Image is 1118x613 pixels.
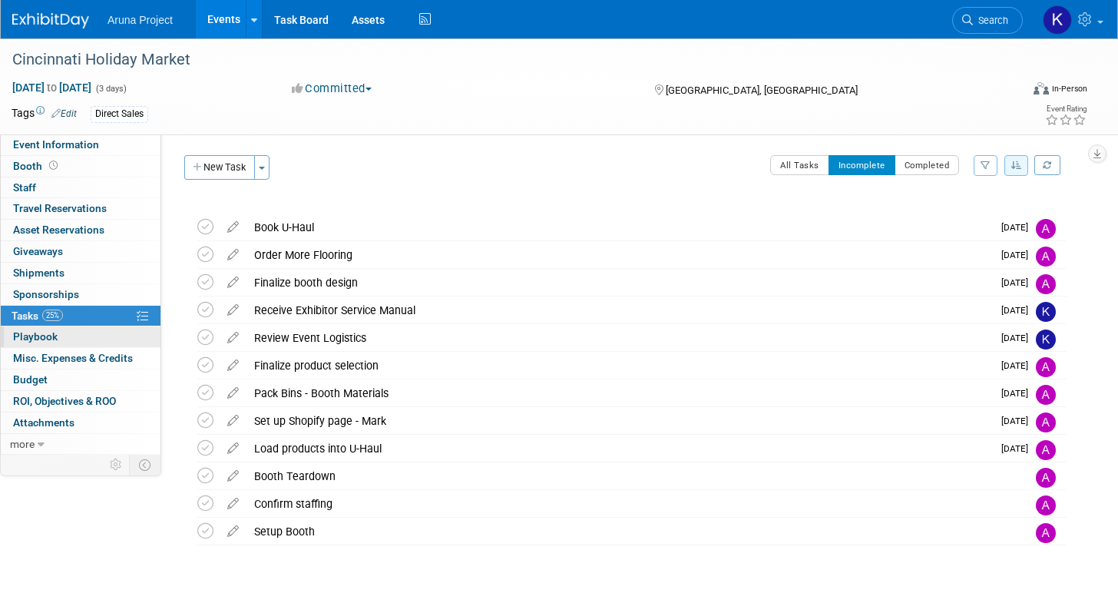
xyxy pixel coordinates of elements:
img: Kristal Miller [1036,330,1056,350]
img: April Berg [1036,274,1056,294]
div: Event Rating [1045,105,1087,113]
span: Aruna Project [107,14,173,26]
div: Finalize product selection [246,353,992,379]
span: Tasks [12,310,63,322]
div: Setup Booth [246,519,1005,545]
div: Book U-Haul [246,214,992,240]
a: edit [220,469,246,483]
a: edit [220,220,246,234]
div: Event Format [928,80,1088,103]
span: [DATE] [1001,443,1036,454]
a: Refresh [1034,155,1060,175]
span: Booth not reserved yet [46,160,61,171]
span: Travel Reservations [13,202,107,214]
div: Cincinnati Holiday Market [7,46,996,74]
a: Tasks25% [1,306,160,326]
td: Toggle Event Tabs [130,455,161,475]
button: All Tasks [770,155,829,175]
span: 25% [42,310,63,321]
span: Misc. Expenses & Credits [13,352,133,364]
img: April Berg [1036,385,1056,405]
a: Budget [1,369,160,390]
img: April Berg [1036,495,1056,515]
span: Sponsorships [13,288,79,300]
span: [DATE] [1001,305,1036,316]
span: Shipments [13,267,64,279]
span: ROI, Objectives & ROO [13,395,116,407]
div: Order More Flooring [246,242,992,268]
a: Asset Reservations [1,220,160,240]
img: Kristal Miller [1036,302,1056,322]
span: Attachments [13,416,74,429]
a: edit [220,248,246,262]
div: Confirm staffing [246,491,1005,517]
img: April Berg [1036,357,1056,377]
a: Sponsorships [1,284,160,305]
a: Search [952,7,1023,34]
span: [DATE] [DATE] [12,81,92,94]
img: Kristal Miller [1043,5,1072,35]
span: Staff [13,181,36,194]
div: Direct Sales [91,106,148,122]
a: edit [220,497,246,511]
div: Review Event Logistics [246,325,992,351]
button: Committed [286,81,378,97]
button: Incomplete [829,155,895,175]
img: April Berg [1036,468,1056,488]
a: Travel Reservations [1,198,160,219]
span: Event Information [13,138,99,151]
a: Shipments [1,263,160,283]
a: edit [220,303,246,317]
span: more [10,438,35,450]
span: [GEOGRAPHIC_DATA], [GEOGRAPHIC_DATA] [666,84,858,96]
div: Booth Teardown [246,463,1005,489]
a: ROI, Objectives & ROO [1,391,160,412]
td: Personalize Event Tab Strip [103,455,130,475]
img: Format-Inperson.png [1034,82,1049,94]
div: Finalize booth design [246,270,992,296]
button: New Task [184,155,255,180]
span: [DATE] [1001,416,1036,426]
a: Giveaways [1,241,160,262]
a: Edit [51,108,77,119]
td: Tags [12,105,77,123]
img: April Berg [1036,440,1056,460]
span: [DATE] [1001,388,1036,399]
span: Playbook [13,330,58,343]
span: Budget [13,373,48,386]
div: Set up Shopify page - Mark [246,408,992,434]
a: edit [220,359,246,373]
span: [DATE] [1001,250,1036,260]
span: [DATE] [1001,360,1036,371]
a: Event Information [1,134,160,155]
div: Load products into U-Haul [246,436,992,462]
a: edit [220,442,246,456]
a: edit [220,331,246,345]
a: Staff [1,177,160,198]
a: Booth [1,156,160,177]
span: (3 days) [94,84,127,94]
a: edit [220,414,246,428]
span: Booth [13,160,61,172]
a: Misc. Expenses & Credits [1,348,160,369]
img: April Berg [1036,219,1056,239]
a: edit [220,525,246,538]
a: edit [220,276,246,290]
span: to [45,81,59,94]
img: April Berg [1036,413,1056,432]
img: April Berg [1036,523,1056,543]
div: In-Person [1051,83,1087,94]
a: Attachments [1,413,160,433]
span: [DATE] [1001,222,1036,233]
img: April Berg [1036,247,1056,267]
span: Giveaways [13,245,63,257]
button: Completed [895,155,960,175]
span: Asset Reservations [13,224,104,236]
a: edit [220,386,246,400]
span: [DATE] [1001,333,1036,343]
div: Pack Bins - Booth Materials [246,380,992,406]
a: Playbook [1,326,160,347]
img: ExhibitDay [12,13,89,28]
span: [DATE] [1001,277,1036,288]
span: Search [973,15,1008,26]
